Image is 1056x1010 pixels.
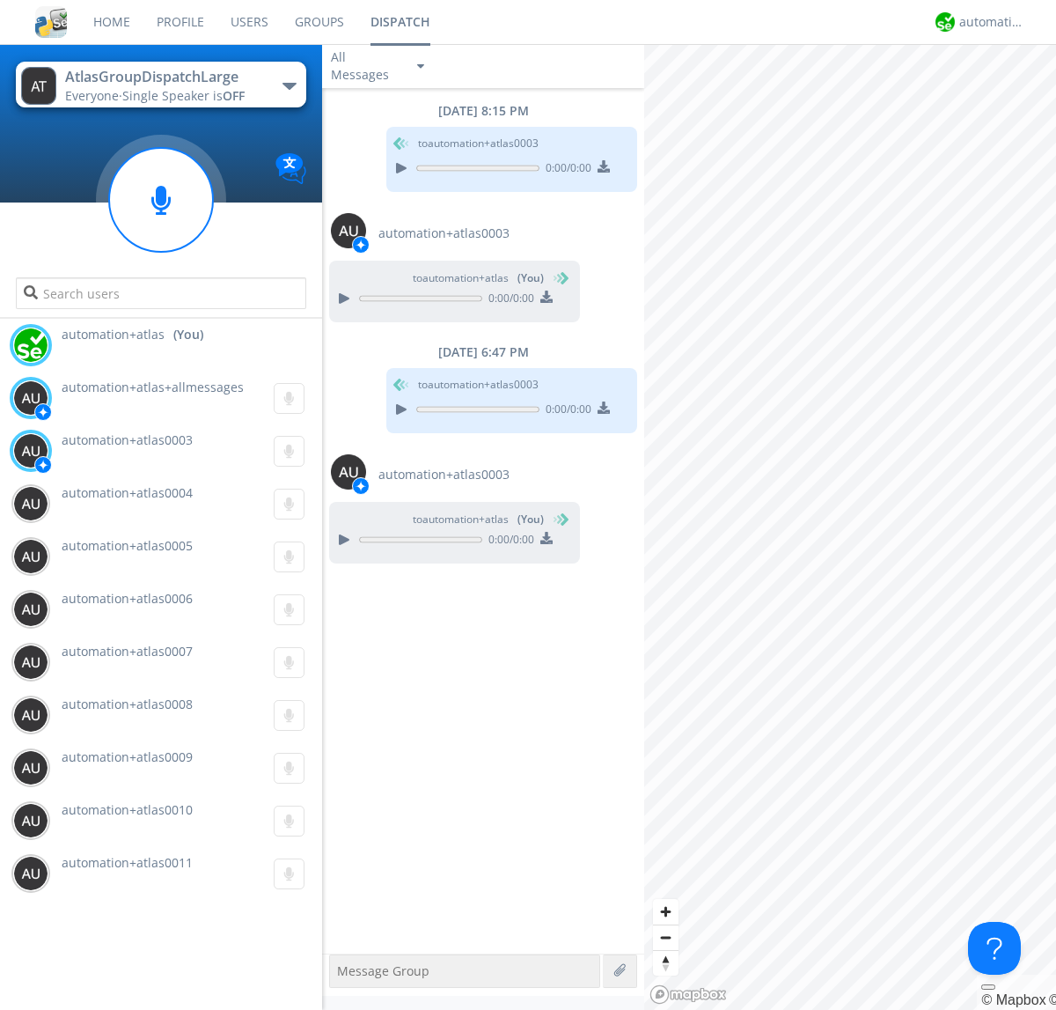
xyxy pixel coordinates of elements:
[331,454,366,490] img: 373638.png
[62,326,165,343] span: automation+atlas
[653,899,678,925] button: Zoom in
[378,225,510,242] span: automation+atlas0003
[653,925,678,950] button: Zoom out
[275,153,306,184] img: Translation enabled
[653,951,678,976] span: Reset bearing to north
[13,592,48,627] img: 373638.png
[62,590,193,607] span: automation+atlas0006
[16,62,305,107] button: AtlasGroupDispatchLargeEveryone·Single Speaker isOFF
[539,402,591,421] span: 0:00 / 0:00
[13,486,48,521] img: 373638.png
[418,136,539,151] span: to automation+atlas0003
[65,87,263,105] div: Everyone ·
[62,643,193,660] span: automation+atlas0007
[413,512,544,527] span: to automation+atlas
[13,539,48,574] img: 373638.png
[13,328,48,363] img: d2d01cd9b4174d08988066c6d424eccd
[649,984,727,1005] a: Mapbox logo
[517,512,544,527] span: (You)
[981,984,995,990] button: Toggle attribution
[13,645,48,680] img: 373638.png
[122,87,245,104] span: Single Speaker is
[482,532,534,551] span: 0:00 / 0:00
[322,102,644,120] div: [DATE] 8:15 PM
[935,12,955,32] img: d2d01cd9b4174d08988066c6d424eccd
[517,270,544,285] span: (You)
[322,343,644,361] div: [DATE] 6:47 PM
[539,160,591,180] span: 0:00 / 0:00
[413,270,544,286] span: to automation+atlas
[16,277,305,309] input: Search users
[62,854,193,871] span: automation+atlas0011
[540,532,553,544] img: download media button
[981,992,1045,1007] a: Mapbox
[21,67,56,105] img: 373638.png
[13,433,48,468] img: 373638.png
[968,922,1021,975] iframe: Toggle Customer Support
[417,64,424,69] img: caret-down-sm.svg
[65,67,263,87] div: AtlasGroupDispatchLarge
[959,13,1025,31] div: automation+atlas
[598,402,610,414] img: download media button
[13,750,48,785] img: 373638.png
[13,697,48,733] img: 373638.png
[35,6,67,38] img: cddb5a64eb264b2086981ab96f4c1ba7
[13,856,48,891] img: 373638.png
[331,48,401,84] div: All Messages
[62,748,193,765] span: automation+atlas0009
[62,431,193,448] span: automation+atlas0003
[62,484,193,501] span: automation+atlas0004
[378,466,510,483] span: automation+atlas0003
[62,696,193,712] span: automation+atlas0008
[540,291,553,303] img: download media button
[482,291,534,310] span: 0:00 / 0:00
[13,380,48,416] img: 373638.png
[331,213,366,248] img: 373638.png
[653,925,678,950] span: Zoom out
[62,801,193,818] span: automation+atlas0010
[418,377,539,393] span: to automation+atlas0003
[598,160,610,173] img: download media button
[13,803,48,838] img: 373638.png
[62,537,193,554] span: automation+atlas0005
[223,87,245,104] span: OFF
[62,379,244,395] span: automation+atlas+allmessages
[653,950,678,976] button: Reset bearing to north
[173,326,203,343] div: (You)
